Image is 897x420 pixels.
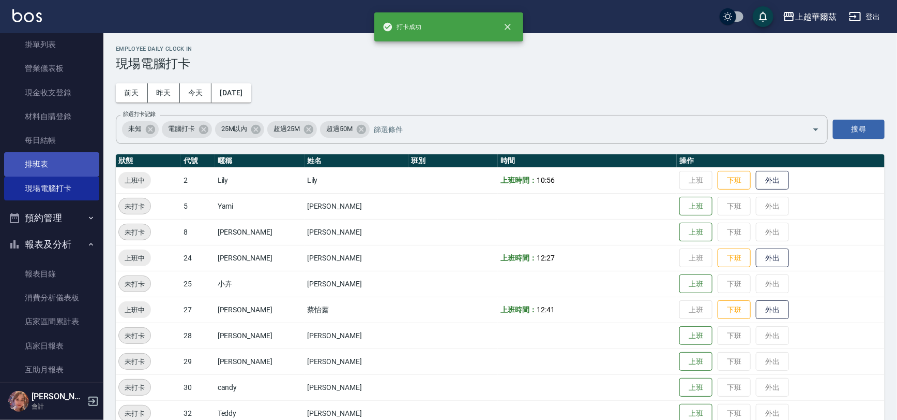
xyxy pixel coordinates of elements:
img: Person [8,391,29,412]
td: Lily [305,167,408,193]
td: [PERSON_NAME] [305,193,408,219]
span: 未打卡 [119,382,150,393]
td: candy [215,374,305,400]
button: 外出 [756,249,789,268]
button: 今天 [180,83,212,103]
div: 超過25M [267,121,317,138]
span: 25M以內 [215,124,254,134]
td: [PERSON_NAME] [215,245,305,271]
label: 篩選打卡記錄 [123,110,156,118]
a: 互助月報表 [4,358,99,382]
button: 下班 [718,171,751,190]
span: 12:41 [537,306,555,314]
button: 上越華爾茲 [779,6,841,27]
a: 材料自購登錄 [4,105,99,128]
div: 超過50M [320,121,370,138]
td: [PERSON_NAME] [215,323,305,349]
td: [PERSON_NAME] [215,219,305,245]
span: 超過25M [267,124,306,134]
div: 電腦打卡 [162,121,212,138]
button: 下班 [718,249,751,268]
button: 下班 [718,300,751,320]
td: 25 [181,271,215,297]
b: 上班時間： [500,254,537,262]
span: 10:56 [537,176,555,184]
td: 27 [181,297,215,323]
span: 上班中 [118,305,151,315]
h2: Employee Daily Clock In [116,46,885,52]
span: 未知 [122,124,148,134]
button: 上班 [679,352,712,371]
button: 上班 [679,223,712,242]
a: 現場電腦打卡 [4,177,99,200]
th: 暱稱 [215,154,305,168]
b: 上班時間： [500,306,537,314]
a: 掛單列表 [4,33,99,56]
td: 2 [181,167,215,193]
td: 30 [181,374,215,400]
button: Open [808,121,824,138]
td: [PERSON_NAME] [215,297,305,323]
a: 每日結帳 [4,128,99,152]
td: [PERSON_NAME] [305,374,408,400]
button: 上班 [679,274,712,294]
a: 營業儀表板 [4,56,99,80]
th: 姓名 [305,154,408,168]
td: 蔡怡蓁 [305,297,408,323]
div: 未知 [122,121,159,138]
a: 店家日報表 [4,334,99,358]
span: 12:27 [537,254,555,262]
button: 外出 [756,171,789,190]
span: 打卡成功 [383,22,422,32]
a: 店家區間累計表 [4,310,99,334]
b: 上班時間： [500,176,537,184]
td: Yami [215,193,305,219]
a: 消費分析儀表板 [4,286,99,310]
a: 現金收支登錄 [4,81,99,105]
span: 未打卡 [119,227,150,238]
a: 排班表 [4,152,99,176]
button: 登出 [845,7,885,26]
button: 上班 [679,326,712,345]
button: 前天 [116,83,148,103]
span: 未打卡 [119,356,150,367]
span: 未打卡 [119,279,150,289]
td: [PERSON_NAME] [305,271,408,297]
td: 5 [181,193,215,219]
td: [PERSON_NAME] [305,323,408,349]
span: 超過50M [320,124,359,134]
th: 操作 [677,154,885,168]
span: 上班中 [118,175,151,186]
a: 報表目錄 [4,262,99,286]
button: 搜尋 [833,120,885,139]
button: 預約管理 [4,205,99,231]
span: 未打卡 [119,201,150,212]
input: 篩選條件 [371,120,794,138]
th: 狀態 [116,154,181,168]
span: 未打卡 [119,330,150,341]
th: 班別 [408,154,498,168]
td: [PERSON_NAME] [305,245,408,271]
button: save [753,6,773,27]
button: 報表及分析 [4,231,99,258]
td: 29 [181,349,215,374]
span: 電腦打卡 [162,124,201,134]
p: 會計 [32,402,84,411]
td: 24 [181,245,215,271]
td: 小卉 [215,271,305,297]
h3: 現場電腦打卡 [116,56,885,71]
img: Logo [12,9,42,22]
button: [DATE] [211,83,251,103]
button: 上班 [679,378,712,397]
div: 上越華爾茲 [795,10,837,23]
span: 上班中 [118,253,151,264]
td: [PERSON_NAME] [305,349,408,374]
td: Lily [215,167,305,193]
a: 互助排行榜 [4,382,99,405]
h5: [PERSON_NAME] [32,392,84,402]
button: close [496,16,519,38]
button: 上班 [679,197,712,216]
th: 時間 [498,154,677,168]
th: 代號 [181,154,215,168]
td: [PERSON_NAME] [305,219,408,245]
